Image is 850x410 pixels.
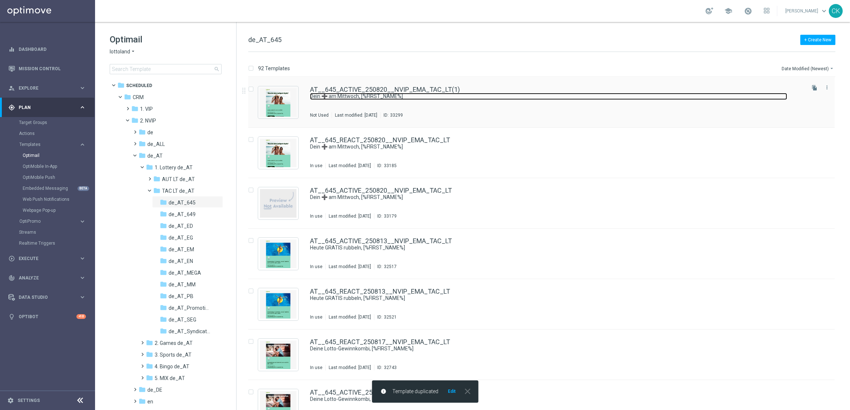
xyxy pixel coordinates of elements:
div: Plan [8,104,79,111]
div: Deine Lotto-Gewinnkombi, [%FIRST_NAME%] [310,345,804,352]
div: Press SPACE to select this row. [241,279,849,330]
i: folder [117,82,125,89]
button: more_vert [823,83,831,92]
div: Dein ➕ am Mittwoch, [%FIRST_NAME%] [310,93,804,100]
div: Not Used [310,112,329,118]
div: ID: [380,112,403,118]
span: de_AT_EG [169,234,193,241]
a: Deine Lotto-Gewinnkombi, [%FIRST_NAME%] [310,345,787,352]
span: de_AT_645 [248,36,282,44]
span: de [147,129,153,136]
div: CK [829,4,843,18]
a: Web Push Notifications [23,196,76,202]
div: Dashboard [8,40,86,59]
div: Deine Lotto-Gewinnkombi, [%FIRST_NAME%] [310,396,804,403]
span: de_ALL [147,141,165,147]
span: Data Studio [19,295,79,300]
div: Last modified: [DATE] [326,314,374,320]
button: lightbulb Optibot +10 [8,314,86,320]
i: keyboard_arrow_right [79,274,86,281]
span: Explore [19,86,79,90]
i: close [463,387,472,396]
a: Deine Lotto-Gewinnkombi, [%FIRST_NAME%] [310,396,787,403]
div: 32743 [384,365,397,370]
i: folder [146,362,153,370]
i: folder [160,292,167,300]
div: Heute GRATIS rubbeln, [%FIRST_NAME%] [310,295,804,302]
div: ID: [374,264,397,270]
span: 1. Lottery de_AT [155,164,193,171]
input: Search Template [110,64,222,74]
div: Embedded Messaging [23,183,94,194]
div: track_changes Analyze keyboard_arrow_right [8,275,86,281]
a: Heute GRATIS rubbeln, [%FIRST_NAME%] [310,244,787,251]
div: Realtime Triggers [19,238,94,249]
div: Streams [19,227,94,238]
button: close [462,388,472,394]
i: folder [160,222,167,229]
div: Optibot [8,307,86,326]
span: OptiPromo [19,219,72,223]
i: keyboard_arrow_right [79,104,86,111]
a: Mission Control [19,59,86,78]
div: Press SPACE to select this row. [241,229,849,279]
i: folder [146,163,153,171]
i: folder [146,351,153,358]
i: folder [146,374,153,381]
button: Mission Control [8,66,86,72]
a: Dein ➕ am Mittwoch, [%FIRST_NAME%] [310,194,787,201]
i: folder [131,117,139,124]
a: Optimail [23,153,76,158]
button: OptiPromo keyboard_arrow_right [19,218,86,224]
a: Actions [19,131,76,136]
div: 32517 [384,264,397,270]
i: folder [153,187,160,194]
div: In use [310,163,322,169]
div: play_circle_outline Execute keyboard_arrow_right [8,256,86,262]
a: AT__645_REACT_250817__NVIP_EMA_TAC_LT [310,339,450,345]
span: lottoland [110,48,130,55]
button: Templates keyboard_arrow_right [19,142,86,147]
a: Embedded Messaging [23,185,76,191]
span: de_AT_Promotions [169,305,211,311]
button: Data Studio keyboard_arrow_right [8,294,86,300]
i: folder [160,316,167,323]
div: Press SPACE to select this row. [241,77,849,128]
i: gps_fixed [8,104,15,111]
i: track_changes [8,275,15,281]
div: Last modified: [DATE] [326,213,374,219]
i: folder [160,210,167,218]
div: ID: [374,314,397,320]
button: person_search Explore keyboard_arrow_right [8,85,86,91]
div: OptiPromo [19,219,79,223]
i: settings [7,397,14,404]
div: In use [310,365,322,370]
p: 92 Templates [258,65,290,72]
i: folder [146,339,153,346]
i: arrow_drop_down [130,48,136,55]
i: folder [124,93,131,101]
span: de_AT [147,153,163,159]
img: noPreview.jpg [260,189,296,218]
a: AT__645_REACT_250820__NVIP_EMA_TAC_LT [310,137,450,143]
span: 3. Sports de_AT [155,351,192,358]
div: Last modified: [DATE] [332,112,380,118]
div: ID: [374,163,397,169]
div: In use [310,264,322,270]
i: folder [139,128,146,136]
i: keyboard_arrow_right [79,218,86,225]
a: Settings [18,398,40,403]
div: Web Push Notifications [23,194,94,205]
span: AUT LT de_AT [162,176,195,183]
div: In use [310,314,322,320]
a: Dashboard [19,40,86,59]
img: 33299.jpeg [260,88,296,117]
div: Analyze [8,275,79,281]
div: Data Studio [8,294,79,301]
div: BETA [78,186,89,191]
a: Target Groups [19,120,76,125]
i: more_vert [824,84,830,90]
a: [PERSON_NAME]keyboard_arrow_down [785,5,829,16]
